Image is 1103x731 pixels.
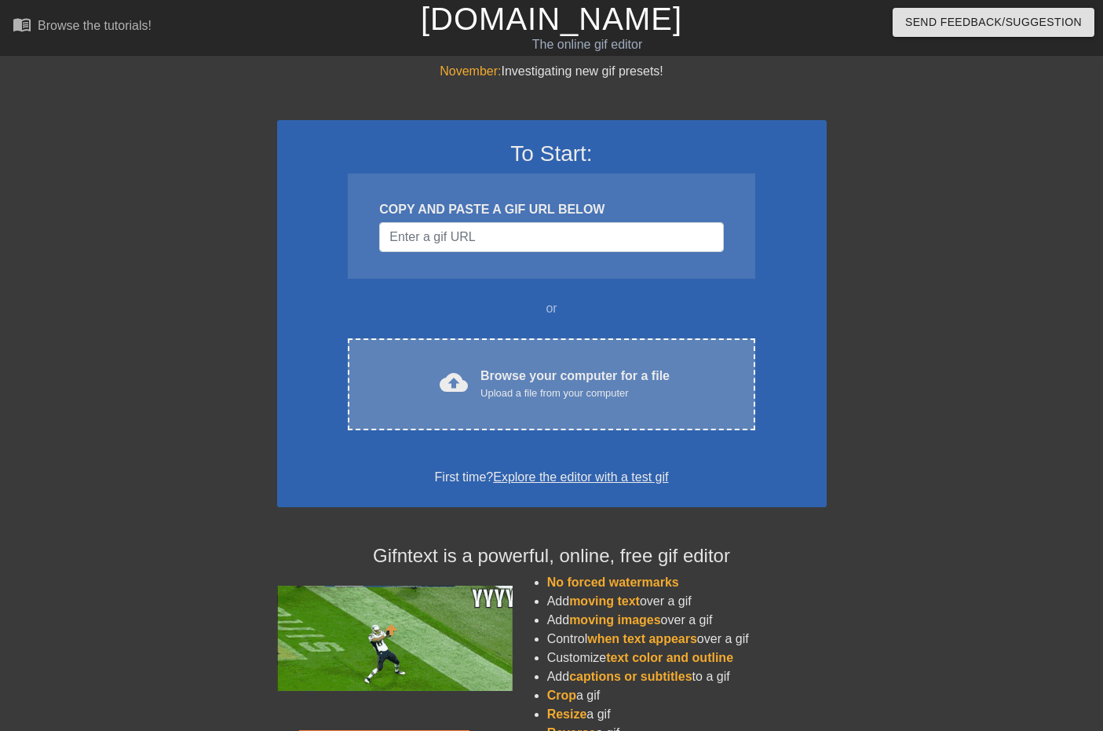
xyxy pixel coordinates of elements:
[375,35,798,54] div: The online gif editor
[547,707,587,721] span: Resize
[298,141,806,167] h3: To Start:
[440,368,468,397] span: cloud_upload
[13,15,31,34] span: menu_book
[547,649,827,667] li: Customize
[421,2,682,36] a: [DOMAIN_NAME]
[277,586,513,691] img: football_small.gif
[893,8,1094,37] button: Send Feedback/Suggestion
[298,468,806,487] div: First time?
[379,222,723,252] input: Username
[547,576,679,589] span: No forced watermarks
[569,613,660,627] span: moving images
[318,299,786,318] div: or
[569,594,640,608] span: moving text
[547,592,827,611] li: Add over a gif
[547,611,827,630] li: Add over a gif
[547,686,827,705] li: a gif
[569,670,692,683] span: captions or subtitles
[587,632,697,645] span: when text appears
[13,15,152,39] a: Browse the tutorials!
[547,667,827,686] li: Add to a gif
[277,545,827,568] h4: Gifntext is a powerful, online, free gif editor
[480,386,670,401] div: Upload a file from your computer
[480,367,670,401] div: Browse your computer for a file
[606,651,733,664] span: text color and outline
[493,470,668,484] a: Explore the editor with a test gif
[547,705,827,724] li: a gif
[440,64,501,78] span: November:
[277,62,827,81] div: Investigating new gif presets!
[905,13,1082,32] span: Send Feedback/Suggestion
[547,630,827,649] li: Control over a gif
[547,689,576,702] span: Crop
[379,200,723,219] div: COPY AND PASTE A GIF URL BELOW
[38,19,152,32] div: Browse the tutorials!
